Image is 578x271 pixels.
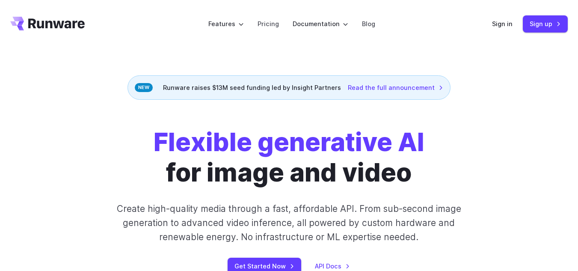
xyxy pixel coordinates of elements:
a: Blog [362,19,375,29]
h1: for image and video [154,127,424,188]
a: Sign in [492,19,513,29]
label: Features [208,19,244,29]
a: Sign up [523,15,568,32]
a: Read the full announcement [348,83,443,92]
a: Pricing [258,19,279,29]
strong: Flexible generative AI [154,127,424,157]
div: Runware raises $13M seed funding led by Insight Partners [127,75,451,100]
p: Create high-quality media through a fast, affordable API. From sub-second image generation to adv... [111,202,468,244]
a: Go to / [10,17,85,30]
a: API Docs [315,261,350,271]
label: Documentation [293,19,348,29]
